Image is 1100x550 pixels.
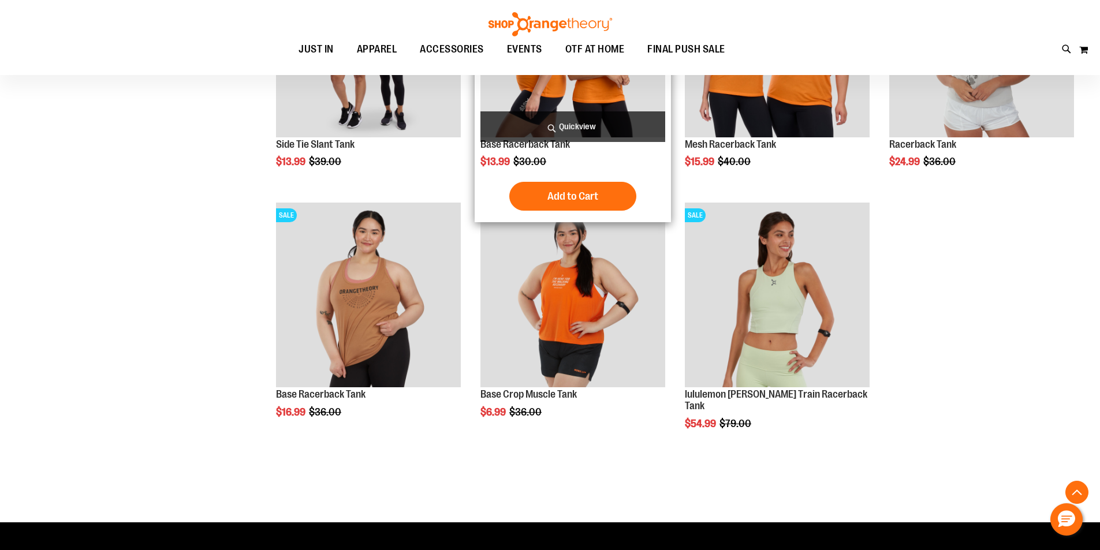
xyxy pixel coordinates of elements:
button: Hello, have a question? Let’s chat. [1050,503,1083,536]
a: APPAREL [345,36,409,62]
img: Product image for Base Crop Muscle Tank [480,203,665,387]
span: $36.00 [509,406,543,418]
span: FINAL PUSH SALE [647,36,725,62]
a: Racerback Tank [889,139,956,150]
span: OTF AT HOME [565,36,625,62]
div: product [475,197,671,447]
span: $54.99 [685,418,718,429]
span: $13.99 [276,156,307,167]
button: Add to Cart [509,182,636,211]
img: Shop Orangetheory [487,12,614,36]
span: SALE [276,208,297,222]
span: SALE [685,208,706,222]
span: $13.99 [480,156,512,167]
span: $16.99 [276,406,307,418]
a: Base Racerback Tank [276,388,366,400]
span: $36.00 [309,406,343,418]
a: Base Crop Muscle Tank [480,388,577,400]
span: APPAREL [357,36,397,62]
a: OTF AT HOME [554,36,636,63]
a: Base Racerback Tank [480,139,570,150]
span: Add to Cart [547,190,598,203]
a: Product image for Base Crop Muscle TankSALE [480,203,665,389]
span: $30.00 [513,156,548,167]
a: Quickview [480,111,665,142]
a: ACCESSORIES [408,36,495,63]
span: $36.00 [923,156,957,167]
a: JUST IN [287,36,345,63]
div: product [679,197,875,458]
a: Product image for Base Racerback TankSALE [276,203,461,389]
span: $40.00 [718,156,752,167]
a: lululemon [PERSON_NAME] Train Racerback Tank [685,388,867,411]
span: $39.00 [309,156,343,167]
button: Back To Top [1065,481,1088,504]
span: $6.99 [480,406,508,418]
a: EVENTS [495,36,554,63]
img: Product image for lululemon Wunder Train Racerback Tank [685,203,870,387]
span: JUST IN [299,36,334,62]
a: Side Tie Slant Tank [276,139,355,150]
a: FINAL PUSH SALE [636,36,737,63]
span: $15.99 [685,156,716,167]
div: product [270,197,467,447]
a: Mesh Racerback Tank [685,139,776,150]
img: Product image for Base Racerback Tank [276,203,461,387]
span: $79.00 [719,418,753,429]
span: $24.99 [889,156,922,167]
a: Product image for lululemon Wunder Train Racerback TankSALE [685,203,870,389]
span: ACCESSORIES [420,36,484,62]
span: EVENTS [507,36,542,62]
